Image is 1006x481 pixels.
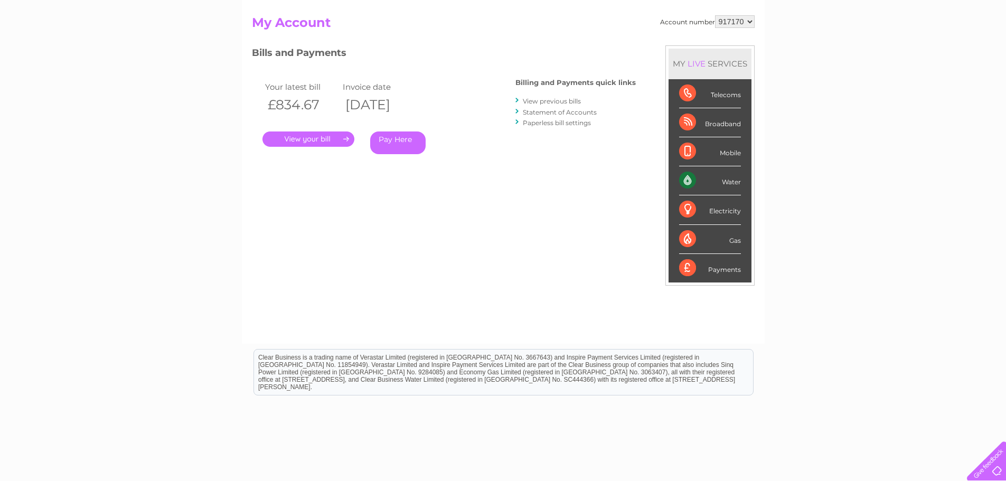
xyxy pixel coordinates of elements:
a: Log out [971,45,996,53]
div: Mobile [679,137,741,166]
a: Energy [847,45,870,53]
div: Gas [679,225,741,254]
td: Invoice date [340,80,418,94]
h3: Bills and Payments [252,45,636,64]
a: 0333 014 3131 [807,5,880,18]
a: View previous bills [523,97,581,105]
a: Blog [914,45,929,53]
h2: My Account [252,15,755,35]
img: logo.png [35,27,89,60]
a: Pay Here [370,131,426,154]
div: Telecoms [679,79,741,108]
td: Your latest bill [262,80,341,94]
div: Account number [660,15,755,28]
div: Water [679,166,741,195]
th: £834.67 [262,94,341,116]
a: Contact [936,45,962,53]
div: Clear Business is a trading name of Verastar Limited (registered in [GEOGRAPHIC_DATA] No. 3667643... [254,6,753,51]
div: Payments [679,254,741,282]
th: [DATE] [340,94,418,116]
h4: Billing and Payments quick links [515,79,636,87]
div: MY SERVICES [669,49,751,79]
div: Broadband [679,108,741,137]
a: Water [820,45,840,53]
div: LIVE [685,59,708,69]
div: Electricity [679,195,741,224]
a: . [262,131,354,147]
a: Paperless bill settings [523,119,591,127]
a: Statement of Accounts [523,108,597,116]
a: Telecoms [876,45,908,53]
